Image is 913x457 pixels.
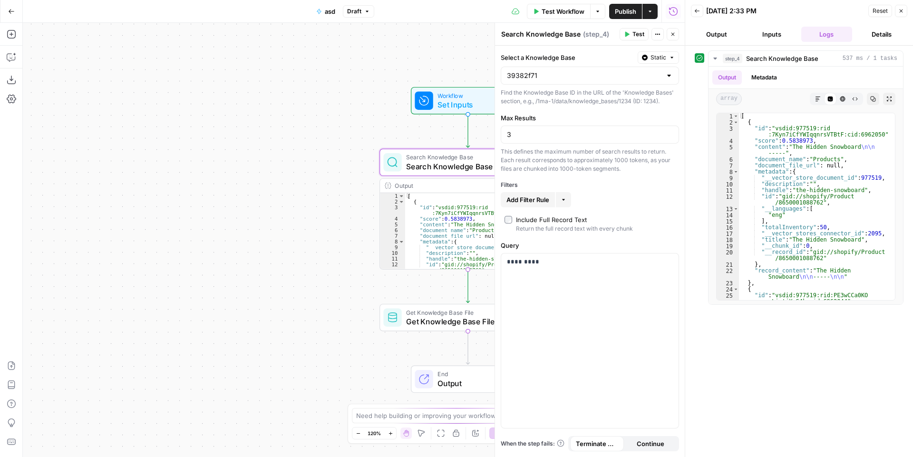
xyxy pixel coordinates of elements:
div: Output [395,181,525,190]
button: Reset [868,5,892,17]
span: Draft [347,7,361,16]
span: Search Knowledge Base [406,153,524,162]
button: 537 ms / 1 tasks [709,51,903,66]
g: Edge from step_4 to step_5 [466,270,469,303]
div: 14 [717,212,739,218]
div: 20 [717,249,739,262]
div: 5 [380,222,405,227]
a: When the step fails: [501,439,564,448]
span: Reset [873,7,888,15]
span: Test [632,30,644,39]
button: Test [620,28,649,40]
span: Publish [615,7,636,16]
div: 537 ms / 1 tasks [709,67,903,304]
div: 3 [717,126,739,138]
span: Get Knowledge Base File [406,308,525,317]
g: Edge from start to step_4 [466,115,469,148]
span: Toggle code folding, rows 24 through 45 [733,286,738,292]
div: 9 [717,175,739,181]
div: This defines the maximum number of search results to return. Each result corresponds to approxima... [501,147,679,173]
span: Add Filter Rule [506,195,549,204]
div: 12 [380,262,405,273]
span: Toggle code folding, rows 1 through 68 [733,113,738,119]
div: Filters [501,181,679,189]
div: Find the Knowledge Base ID in the URL of the 'Knowledge Bases' section, e.g., /1ma-1/data/knowled... [501,88,679,106]
span: Output [437,378,515,389]
div: 7 [717,163,739,169]
div: 12 [717,194,739,206]
button: Metadata [746,70,783,85]
span: 120% [368,429,381,437]
div: 25 [717,292,739,305]
span: ( step_4 ) [583,29,609,39]
div: Return the full record text with every chunk [516,224,633,233]
div: 16 [717,224,739,231]
label: Select a Knowledge Base [501,53,634,62]
div: 22 [717,268,739,280]
div: EndOutput [379,366,556,393]
div: 11 [717,187,739,194]
button: Output [712,70,742,85]
span: Terminate Workflow [576,439,618,448]
div: 10 [717,181,739,187]
div: 3 [380,204,405,216]
span: asd [325,7,335,16]
span: Workflow [437,91,494,100]
div: 6 [380,227,405,233]
div: 19 [717,243,739,249]
span: Toggle code folding, rows 1 through 68 [398,193,405,199]
input: Include Full Record TextReturn the full record text with every chunk [505,216,512,224]
div: 10 [380,250,405,256]
div: Search Knowledge BaseSearch Knowledge BaseStep 4Output[ { "id":"vsdid:977519:rid :7Kyn7iCfYWIqqnr... [379,149,556,270]
div: 6 [717,156,739,163]
div: 9 [380,244,405,250]
label: Query [501,241,679,250]
div: 8 [380,239,405,244]
span: Test Workflow [542,7,584,16]
div: WorkflowSet InputsInputs [379,87,556,115]
div: 21 [717,262,739,268]
div: 24 [717,286,739,292]
div: Include Full Record Text [516,215,587,224]
span: Search Knowledge Base [406,161,524,172]
button: Test Workflow [527,4,590,19]
button: Inputs [746,27,797,42]
span: step_4 [723,54,742,63]
div: 17 [717,231,739,237]
span: End [437,369,515,379]
div: 11 [380,256,405,262]
button: Continue [624,436,678,451]
span: Search Knowledge Base [746,54,818,63]
span: array [716,93,742,105]
button: Draft [343,5,374,18]
label: Max Results [501,113,679,123]
div: 7 [380,233,405,239]
button: Logs [801,27,853,42]
button: Output [691,27,742,42]
span: Toggle code folding, rows 2 through 23 [733,119,738,126]
span: Continue [637,439,664,448]
g: Edge from step_5 to end [466,331,469,365]
button: Details [856,27,907,42]
div: 1 [717,113,739,119]
div: 18 [717,237,739,243]
span: Toggle code folding, rows 8 through 21 [733,169,738,175]
span: Set Inputs [437,99,494,110]
div: 13 [717,206,739,212]
div: 5 [717,144,739,156]
span: Toggle code folding, rows 13 through 15 [733,206,738,212]
span: Toggle code folding, rows 8 through 21 [398,239,405,244]
span: Get Knowledge Base File [406,316,525,327]
button: Publish [609,4,642,19]
div: 2 [717,119,739,126]
span: 537 ms / 1 tasks [843,54,897,63]
div: 4 [380,216,405,222]
div: 2 [380,199,405,204]
span: Static [651,53,666,62]
div: 8 [717,169,739,175]
div: 23 [717,280,739,286]
div: Get Knowledge Base FileGet Knowledge Base FileStep 5 [379,304,556,331]
div: 1 [380,193,405,199]
span: Toggle code folding, rows 2 through 23 [398,199,405,204]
